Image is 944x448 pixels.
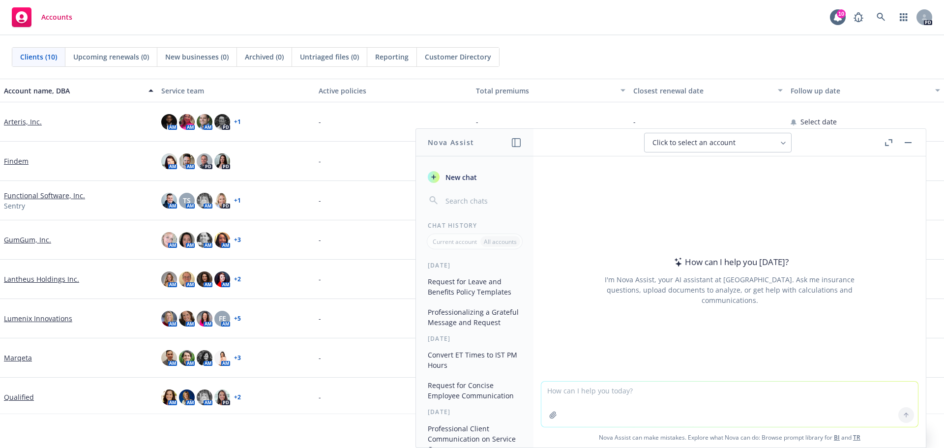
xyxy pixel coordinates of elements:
[214,193,230,209] img: photo
[165,52,229,62] span: New businesses (0)
[537,427,922,448] span: Nova Assist can make mistakes. Explore what Nova can do: Browse prompt library for and
[4,190,85,201] a: Functional Software, Inc.
[161,350,177,366] img: photo
[416,221,533,230] div: Chat History
[4,392,34,402] a: Qualified
[234,394,241,400] a: + 2
[219,313,226,324] span: FE
[4,117,42,127] a: Arteris, Inc.
[4,313,72,324] a: Lumenix Innovations
[73,52,149,62] span: Upcoming renewals (0)
[234,355,241,361] a: + 3
[671,256,789,269] div: How can I help you [DATE]?
[476,86,615,96] div: Total premiums
[179,350,195,366] img: photo
[4,156,29,166] a: Findem
[197,389,212,405] img: photo
[853,433,860,442] a: TR
[300,52,359,62] span: Untriaged files (0)
[161,193,177,209] img: photo
[787,79,944,102] button: Follow up date
[425,52,491,62] span: Customer Directory
[416,408,533,416] div: [DATE]
[319,313,321,324] span: -
[629,79,787,102] button: Closest renewal date
[245,52,284,62] span: Archived (0)
[234,119,241,125] a: + 1
[484,238,517,246] p: All accounts
[424,273,526,300] button: Request for Leave and Benefits Policy Templates
[315,79,472,102] button: Active policies
[433,238,477,246] p: Current account
[161,114,177,130] img: photo
[4,235,51,245] a: GumGum, Inc.
[4,274,79,284] a: Lantheus Holdings Inc.
[375,52,409,62] span: Reporting
[319,353,321,363] span: -
[197,232,212,248] img: photo
[319,235,321,245] span: -
[871,7,891,27] a: Search
[443,172,477,182] span: New chat
[20,52,57,62] span: Clients (10)
[837,9,846,18] div: 10
[476,117,478,127] span: -
[443,194,522,208] input: Search chats
[179,153,195,169] img: photo
[319,274,321,284] span: -
[214,153,230,169] img: photo
[41,13,72,21] span: Accounts
[319,195,321,206] span: -
[591,274,868,305] div: I'm Nova Assist, your AI assistant at [GEOGRAPHIC_DATA]. Ask me insurance questions, upload docum...
[800,117,837,127] span: Select date
[197,271,212,287] img: photo
[424,377,526,404] button: Request for Concise Employee Communication
[791,86,929,96] div: Follow up date
[157,79,315,102] button: Service team
[644,133,792,152] button: Click to select an account
[234,198,241,204] a: + 1
[161,232,177,248] img: photo
[849,7,868,27] a: Report a Bug
[8,3,76,31] a: Accounts
[4,86,143,96] div: Account name, DBA
[834,433,840,442] a: BI
[416,261,533,269] div: [DATE]
[428,137,474,148] h1: Nova Assist
[319,86,468,96] div: Active policies
[179,311,195,327] img: photo
[4,353,32,363] a: Marqeta
[633,86,772,96] div: Closest renewal date
[214,232,230,248] img: photo
[214,271,230,287] img: photo
[633,117,636,127] span: -
[161,86,311,96] div: Service team
[652,138,736,148] span: Click to select an account
[4,201,25,211] span: Sentry
[472,79,629,102] button: Total premiums
[424,168,526,186] button: New chat
[197,153,212,169] img: photo
[234,316,241,322] a: + 5
[179,232,195,248] img: photo
[197,193,212,209] img: photo
[197,311,212,327] img: photo
[179,389,195,405] img: photo
[214,389,230,405] img: photo
[319,156,321,166] span: -
[197,350,212,366] img: photo
[161,311,177,327] img: photo
[161,153,177,169] img: photo
[179,271,195,287] img: photo
[234,237,241,243] a: + 3
[416,334,533,343] div: [DATE]
[894,7,914,27] a: Switch app
[424,347,526,373] button: Convert ET Times to IST PM Hours
[214,350,230,366] img: photo
[424,304,526,330] button: Professionalizing a Grateful Message and Request
[161,389,177,405] img: photo
[319,392,321,402] span: -
[197,114,212,130] img: photo
[234,276,241,282] a: + 2
[214,114,230,130] img: photo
